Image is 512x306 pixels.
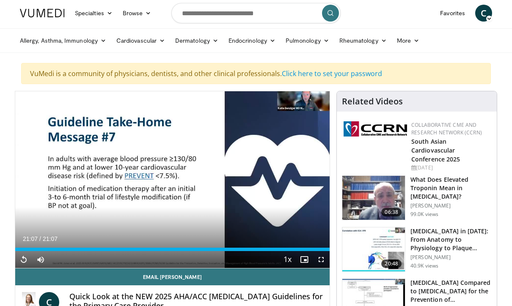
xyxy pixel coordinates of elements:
[342,96,403,107] h4: Related Videos
[410,202,492,209] p: [PERSON_NAME]
[475,5,492,22] a: C
[15,251,32,268] button: Replay
[381,260,402,268] span: 20:48
[15,248,330,251] div: Progress Bar
[32,251,49,268] button: Mute
[279,251,296,268] button: Playback Rate
[435,5,470,22] a: Favorites
[342,227,405,271] img: 823da73b-7a00-425d-bb7f-45c8b03b10c3.150x105_q85_crop-smart_upscale.jpg
[410,211,438,218] p: 99.0K views
[334,32,392,49] a: Rheumatology
[392,32,424,49] a: More
[381,208,402,216] span: 06:38
[20,9,65,17] img: VuMedi Logo
[118,5,157,22] a: Browse
[23,235,38,242] span: 21:07
[411,121,482,136] a: Collaborative CME and Research Network (CCRN)
[313,251,330,268] button: Fullscreen
[410,279,492,304] h3: [MEDICAL_DATA] Compared to [MEDICAL_DATA] for the Prevention of…
[15,91,330,268] video-js: Video Player
[296,251,313,268] button: Enable picture-in-picture mode
[410,175,492,201] h3: What Does Elevated Troponin Mean in [MEDICAL_DATA]?
[111,32,170,49] a: Cardiovascular
[410,254,492,261] p: [PERSON_NAME]
[39,235,41,242] span: /
[223,32,281,49] a: Endocrinology
[411,137,460,163] a: South Asian Cardiovascular Conference 2025
[171,3,341,23] input: Search topics, interventions
[21,63,491,84] div: VuMedi is a community of physicians, dentists, and other clinical professionals.
[281,32,334,49] a: Pulmonology
[282,69,382,78] a: Click here to set your password
[15,268,330,285] a: Email [PERSON_NAME]
[410,227,492,252] h3: [MEDICAL_DATA] in [DATE]: From Anatomy to Physiology to Plaque Burden and …
[15,32,111,49] a: Allergy, Asthma, Immunology
[342,176,405,220] img: 98daf78a-1d22-4ebe-927e-10afe95ffd94.150x105_q85_crop-smart_upscale.jpg
[43,235,58,242] span: 21:07
[344,121,407,137] img: a04ee3ba-8487-4636-b0fb-5e8d268f3737.png.150x105_q85_autocrop_double_scale_upscale_version-0.2.png
[70,5,118,22] a: Specialties
[342,227,492,272] a: 20:48 [MEDICAL_DATA] in [DATE]: From Anatomy to Physiology to Plaque Burden and … [PERSON_NAME] 4...
[342,175,492,220] a: 06:38 What Does Elevated Troponin Mean in [MEDICAL_DATA]? [PERSON_NAME] 99.0K views
[411,164,490,172] div: [DATE]
[410,262,438,269] p: 40.9K views
[170,32,223,49] a: Dermatology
